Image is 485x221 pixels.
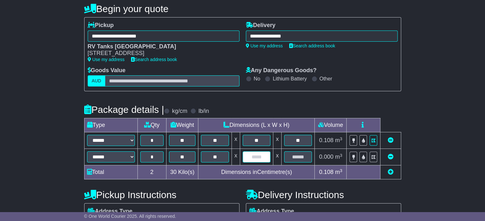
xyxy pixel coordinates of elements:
[84,214,176,219] span: © One World Courier 2025. All rights reserved.
[172,108,187,115] label: kg/cm
[273,132,282,149] td: x
[88,50,233,57] div: [STREET_ADDRESS]
[198,108,209,115] label: lb/in
[388,137,393,143] a: Remove this item
[88,43,233,50] div: RV Tanks [GEOGRAPHIC_DATA]
[335,154,342,160] span: m
[88,67,126,74] label: Goods Value
[198,165,315,179] td: Dimensions in Centimetre(s)
[137,165,166,179] td: 2
[88,22,114,29] label: Pickup
[319,154,334,160] span: 0.000
[319,137,334,143] span: 0.108
[84,190,239,200] h4: Pickup Instructions
[131,57,177,62] a: Search address book
[198,118,315,132] td: Dimensions (L x W x H)
[335,137,342,143] span: m
[88,208,133,215] label: Address Type
[246,43,283,48] a: Use my address
[273,149,282,165] td: x
[231,132,240,149] td: x
[246,67,317,74] label: Any Dangerous Goods?
[340,136,342,141] sup: 3
[319,169,334,175] span: 0.108
[254,76,260,82] label: No
[84,165,137,179] td: Total
[88,75,106,86] label: AUD
[137,118,166,132] td: Qty
[246,22,276,29] label: Delivery
[170,169,177,175] span: 30
[315,118,347,132] td: Volume
[388,169,393,175] a: Add new item
[388,154,393,160] a: Remove this item
[273,76,307,82] label: Lithium Battery
[84,118,137,132] td: Type
[249,208,294,215] label: Address Type
[166,118,198,132] td: Weight
[340,153,342,158] sup: 3
[166,165,198,179] td: Kilo(s)
[335,169,342,175] span: m
[320,76,332,82] label: Other
[246,190,401,200] h4: Delivery Instructions
[84,104,164,115] h4: Package details |
[88,57,125,62] a: Use my address
[84,3,401,14] h4: Begin your quote
[231,149,240,165] td: x
[340,168,342,173] sup: 3
[289,43,335,48] a: Search address book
